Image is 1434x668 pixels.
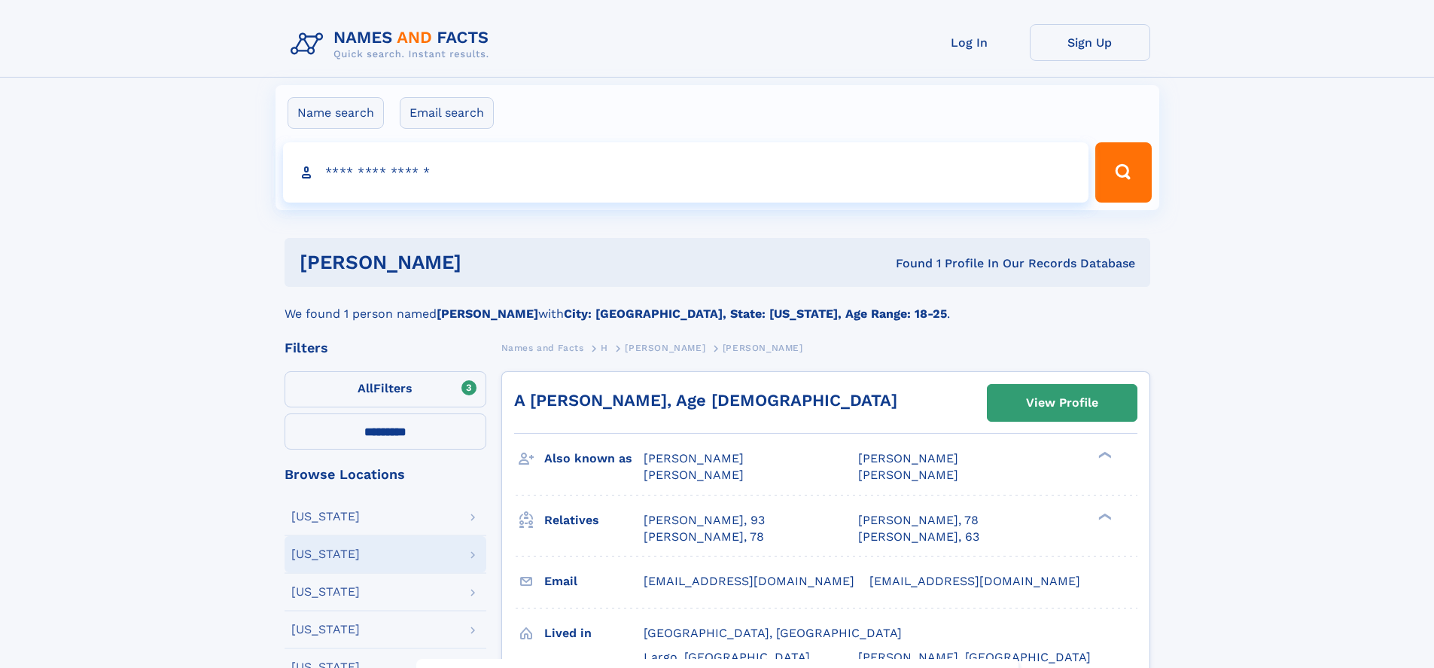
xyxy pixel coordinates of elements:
[514,391,897,410] a: A [PERSON_NAME], Age [DEMOGRAPHIC_DATA]
[858,650,1091,664] span: [PERSON_NAME], [GEOGRAPHIC_DATA]
[644,650,810,664] span: Largo, [GEOGRAPHIC_DATA]
[601,343,608,353] span: H
[285,24,501,65] img: Logo Names and Facts
[544,569,644,594] h3: Email
[644,574,854,588] span: [EMAIL_ADDRESS][DOMAIN_NAME]
[678,255,1135,272] div: Found 1 Profile In Our Records Database
[858,512,979,529] a: [PERSON_NAME], 78
[869,574,1080,588] span: [EMAIL_ADDRESS][DOMAIN_NAME]
[285,341,486,355] div: Filters
[858,529,979,545] a: [PERSON_NAME], 63
[501,338,584,357] a: Names and Facts
[1095,450,1113,460] div: ❯
[285,371,486,407] label: Filters
[858,451,958,465] span: [PERSON_NAME]
[358,381,373,395] span: All
[288,97,384,129] label: Name search
[291,511,360,523] div: [US_STATE]
[291,624,360,636] div: [US_STATE]
[625,343,705,353] span: [PERSON_NAME]
[1030,24,1150,61] a: Sign Up
[283,142,1089,203] input: search input
[1026,386,1098,420] div: View Profile
[300,253,679,272] h1: [PERSON_NAME]
[644,512,765,529] a: [PERSON_NAME], 93
[285,287,1150,323] div: We found 1 person named with .
[723,343,803,353] span: [PERSON_NAME]
[625,338,705,357] a: [PERSON_NAME]
[644,468,744,482] span: [PERSON_NAME]
[291,586,360,598] div: [US_STATE]
[285,468,486,481] div: Browse Locations
[544,621,644,646] h3: Lived in
[1095,142,1151,203] button: Search Button
[988,385,1137,421] a: View Profile
[544,508,644,533] h3: Relatives
[564,307,947,321] b: City: [GEOGRAPHIC_DATA], State: [US_STATE], Age Range: 18-25
[644,529,764,545] a: [PERSON_NAME], 78
[601,338,608,357] a: H
[644,626,902,640] span: [GEOGRAPHIC_DATA], [GEOGRAPHIC_DATA]
[291,548,360,560] div: [US_STATE]
[858,468,958,482] span: [PERSON_NAME]
[644,451,744,465] span: [PERSON_NAME]
[1095,511,1113,521] div: ❯
[544,446,644,471] h3: Also known as
[437,307,538,321] b: [PERSON_NAME]
[400,97,494,129] label: Email search
[909,24,1030,61] a: Log In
